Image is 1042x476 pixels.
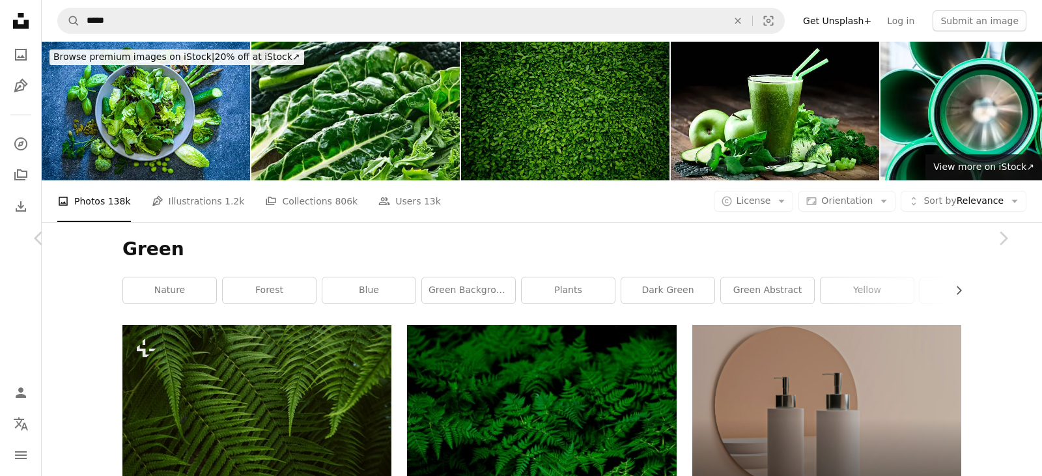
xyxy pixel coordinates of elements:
form: Find visuals sitewide [57,8,785,34]
a: plant [920,277,1013,303]
button: Orientation [798,191,895,212]
a: View more on iStock↗ [925,154,1042,180]
a: Photos [8,42,34,68]
span: 20% off at iStock ↗ [53,51,300,62]
img: Background comprised of small green leaves [461,42,669,180]
a: a close up of a green plant with lots of leaves [122,415,391,427]
span: 1.2k [225,194,244,208]
a: Log in / Sign up [8,380,34,406]
span: 13k [424,194,441,208]
img: Green vegetable juice on rustic wood table [671,42,879,180]
a: Collections 806k [265,180,358,222]
button: Menu [8,442,34,468]
a: Illustrations [8,73,34,99]
button: Visual search [753,8,784,33]
span: Sort by [923,195,956,206]
button: Search Unsplash [58,8,80,33]
img: Dark green leafy vegetables [251,42,460,180]
button: Language [8,411,34,437]
a: plants [522,277,615,303]
a: yellow [821,277,914,303]
span: Relevance [923,195,1004,208]
a: green background [422,277,515,303]
a: Log in [879,10,922,31]
a: dark green [621,277,714,303]
button: License [714,191,794,212]
span: 806k [335,194,358,208]
img: Healthy fresh green salad. Overhead view. [42,42,250,180]
h1: Green [122,238,961,261]
a: Users 13k [378,180,441,222]
button: Sort byRelevance [901,191,1026,212]
button: Clear [724,8,752,33]
a: Get Unsplash+ [795,10,879,31]
a: Illustrations 1.2k [152,180,245,222]
a: blue [322,277,415,303]
a: nature [123,277,216,303]
a: forest [223,277,316,303]
a: Browse premium images on iStock|20% off at iStock↗ [42,42,312,73]
button: Submit an image [933,10,1026,31]
span: Browse premium images on iStock | [53,51,214,62]
span: License [737,195,771,206]
a: green abstract [721,277,814,303]
span: View more on iStock ↗ [933,161,1034,172]
a: Next [964,176,1042,301]
a: Explore [8,131,34,157]
button: scroll list to the right [947,277,961,303]
a: Collections [8,162,34,188]
span: Orientation [821,195,873,206]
